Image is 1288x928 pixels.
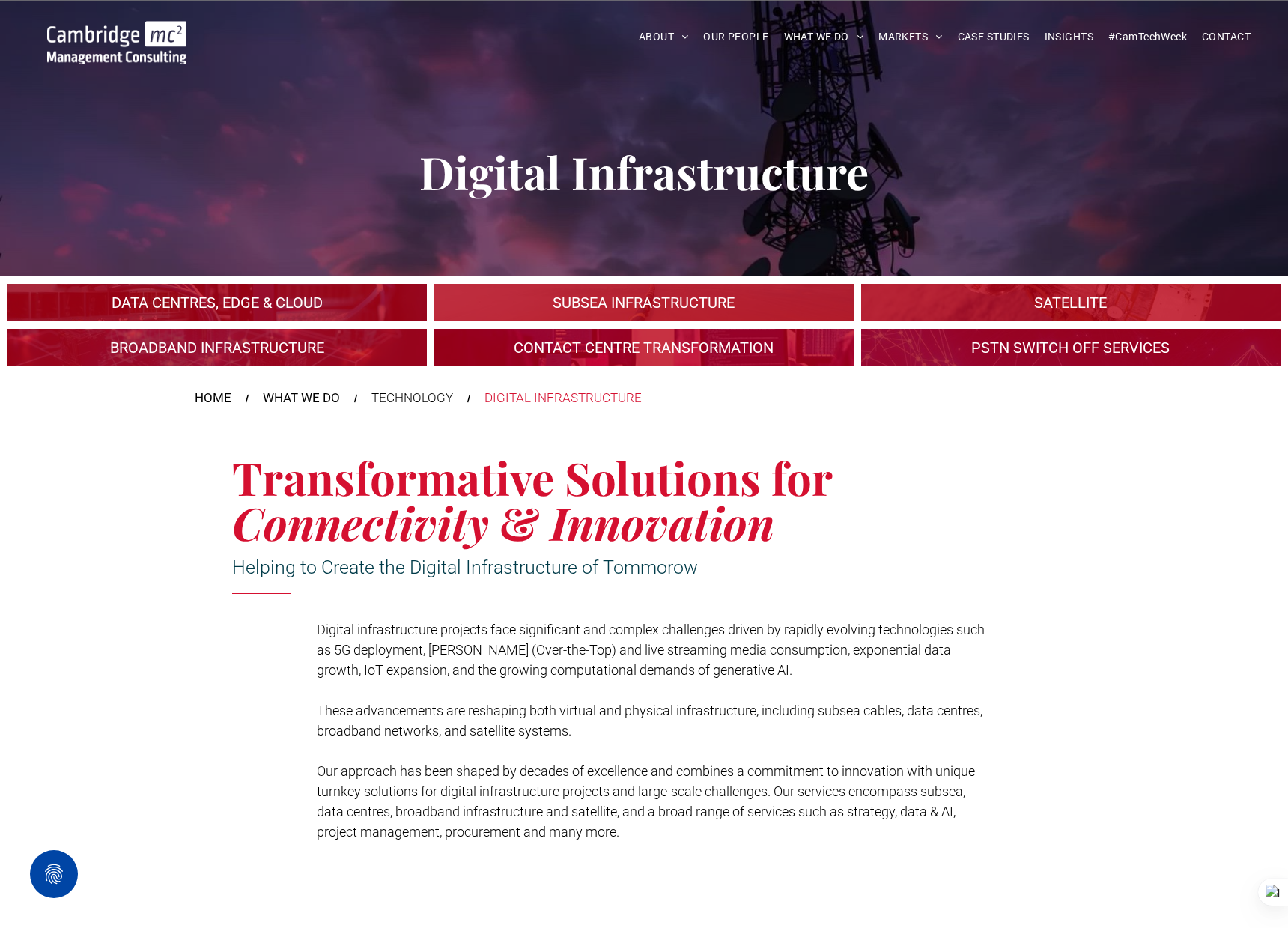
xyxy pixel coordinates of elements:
[317,622,985,678] span: Digital infrastructure projects face significant and complex challenges driven by rapidly evolvin...
[1101,25,1194,49] a: #CamTechWeek
[696,25,776,49] a: OUR PEOPLE
[861,284,1281,321] a: A large mall with arched glass roof
[434,284,854,321] a: Digital Infrastructure | Subsea Infrastructure | Cambridge Management Consulting
[232,557,698,578] span: Helping to Create the Digital Infrastructure of Tommorow
[871,25,950,49] a: MARKETS
[1194,25,1258,49] a: CONTACT
[232,447,832,507] span: Transformative Solutions for
[232,492,489,552] span: Connectivity
[195,389,1093,408] nav: Breadcrumbs
[550,492,774,552] span: Innovation
[263,389,340,408] a: WHAT WE DO
[7,329,427,366] a: A crowd in silhouette at sunset, on a rise or lookout point
[47,21,186,64] img: Cambridge MC Logo, Telecoms
[484,389,642,408] div: DIGITAL INFRASTRUCTURE
[317,703,982,739] span: These advancements are reshaping both virtual and physical infrastructure, including subsea cable...
[371,389,453,408] div: TECHNOLOGY
[950,25,1037,49] a: CASE STUDIES
[499,492,540,552] span: &
[317,763,975,840] span: Our approach has been shaped by decades of excellence and combines a commitment to innovation wit...
[861,329,1281,366] a: Digital Infrastructure | Do You Have a PSTN Switch Off Migration Plan
[419,142,869,201] span: Digital Infrastructure
[1037,25,1101,49] a: INSIGHTS
[631,25,696,49] a: ABOUT
[7,284,427,321] a: An industrial plant
[777,25,872,49] a: WHAT WE DO
[47,23,186,39] a: Your Business Transformed | Cambridge Management Consulting
[195,389,231,408] a: HOME
[434,329,854,366] a: Digital Infrastructure | Contact Centre Transformation & Customer Satisfaction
